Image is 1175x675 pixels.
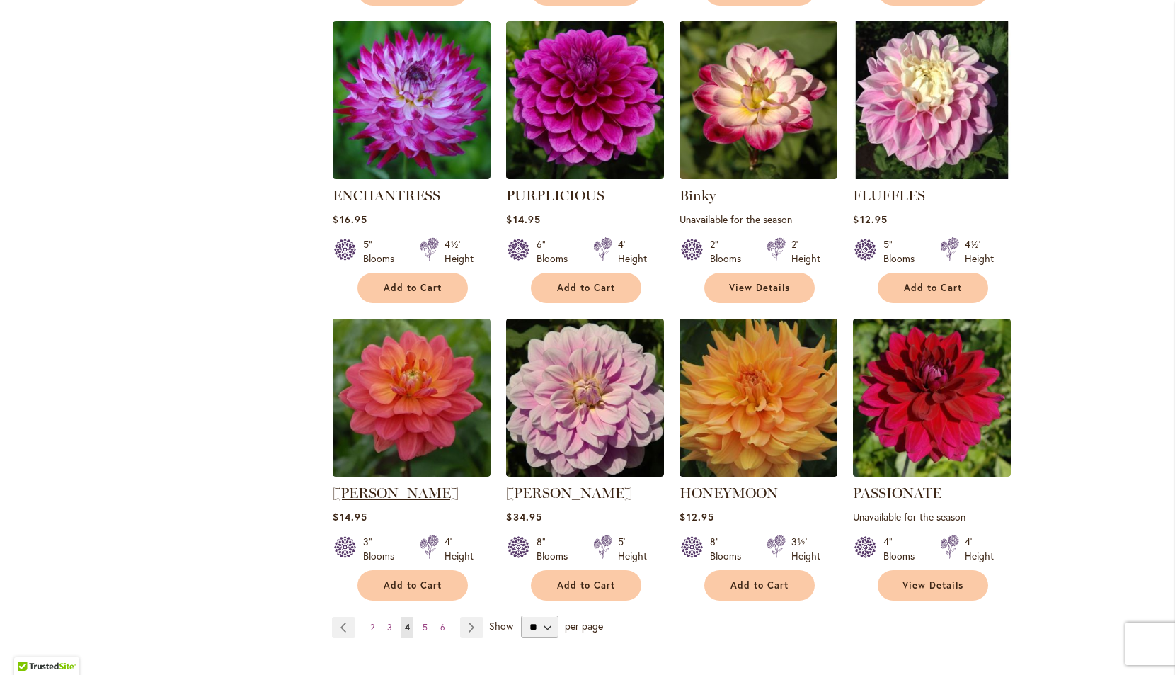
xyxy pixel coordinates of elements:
[680,21,837,179] img: Binky
[883,237,923,266] div: 5" Blooms
[506,484,632,501] a: [PERSON_NAME]
[333,212,367,226] span: $16.95
[333,169,491,182] a: Enchantress
[704,570,815,601] button: Add to Cart
[904,282,962,294] span: Add to Cart
[357,273,468,303] button: Add to Cart
[791,237,820,266] div: 2' Height
[333,187,440,204] a: ENCHANTRESS
[878,570,988,601] a: View Details
[489,619,513,633] span: Show
[965,535,994,563] div: 4' Height
[710,535,750,563] div: 8" Blooms
[680,169,837,182] a: Binky
[333,484,459,501] a: [PERSON_NAME]
[618,535,647,563] div: 5' Height
[853,169,1011,182] a: FLUFFLES
[333,319,491,477] img: LORA ASHLEY
[405,622,410,633] span: 4
[387,622,392,633] span: 3
[710,237,750,266] div: 2" Blooms
[883,535,923,563] div: 4" Blooms
[363,535,403,563] div: 3" Blooms
[437,617,449,638] a: 6
[853,510,1011,523] p: Unavailable for the season
[729,282,790,294] span: View Details
[367,617,378,638] a: 2
[680,319,837,477] img: Honeymoon
[357,570,468,601] button: Add to Cart
[704,273,815,303] a: View Details
[370,622,374,633] span: 2
[791,535,820,563] div: 3½' Height
[531,273,641,303] button: Add to Cart
[853,212,887,226] span: $12.95
[506,466,664,480] a: Randi Dawn
[333,21,491,179] img: Enchantress
[557,579,615,591] span: Add to Cart
[506,212,540,226] span: $14.95
[384,282,442,294] span: Add to Cart
[333,510,367,523] span: $14.95
[423,622,428,633] span: 5
[531,570,641,601] button: Add to Cart
[902,579,963,591] span: View Details
[853,484,941,501] a: PASSIONATE
[680,510,713,523] span: $12.95
[333,466,491,480] a: LORA ASHLEY
[730,579,789,591] span: Add to Cart
[445,535,474,563] div: 4' Height
[506,319,664,477] img: Randi Dawn
[363,237,403,266] div: 5" Blooms
[557,282,615,294] span: Add to Cart
[853,187,925,204] a: FLUFFLES
[506,187,604,204] a: PURPLICIOUS
[565,619,603,633] span: per page
[537,237,576,266] div: 6" Blooms
[680,212,837,226] p: Unavailable for the season
[965,237,994,266] div: 4½' Height
[384,617,396,638] a: 3
[506,169,664,182] a: PURPLICIOUS
[440,622,445,633] span: 6
[680,187,716,204] a: Binky
[384,579,442,591] span: Add to Cart
[680,466,837,480] a: Honeymoon
[680,484,778,501] a: HONEYMOON
[445,237,474,266] div: 4½' Height
[537,535,576,563] div: 8" Blooms
[506,21,664,179] img: PURPLICIOUS
[618,237,647,266] div: 4' Height
[506,510,541,523] span: $34.95
[853,21,1011,179] img: FLUFFLES
[878,273,988,303] button: Add to Cart
[853,466,1011,480] a: PASSIONATE
[853,319,1011,477] img: PASSIONATE
[419,617,431,638] a: 5
[11,625,50,664] iframe: Launch Accessibility Center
